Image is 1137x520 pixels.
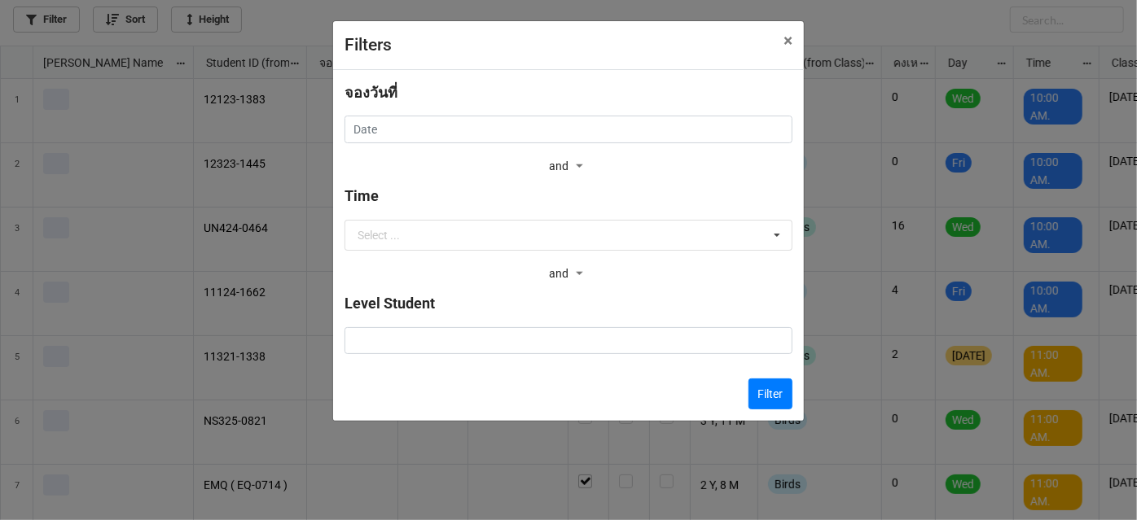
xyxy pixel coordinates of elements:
[784,31,792,50] span: ×
[549,262,588,286] div: and
[358,229,400,241] div: Select ...
[748,378,792,409] button: Filter
[345,33,748,59] div: Filters
[345,81,397,104] label: จองวันที่
[549,155,588,179] div: and
[345,185,379,208] label: Time
[345,116,792,143] input: Date
[345,292,435,315] label: Level Student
